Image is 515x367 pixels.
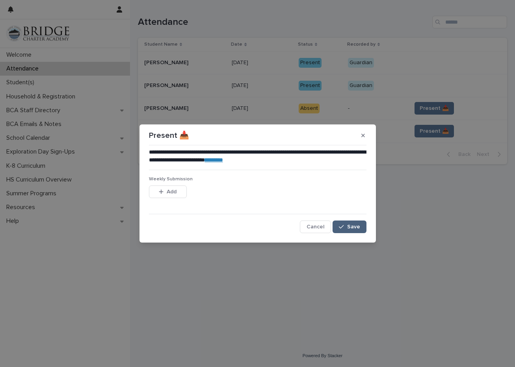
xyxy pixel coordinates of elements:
[347,224,360,230] span: Save
[149,185,187,198] button: Add
[149,131,189,140] p: Present 📥
[300,221,331,233] button: Cancel
[167,189,177,195] span: Add
[333,221,366,233] button: Save
[149,177,193,182] span: Weekly Submission
[307,224,324,230] span: Cancel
